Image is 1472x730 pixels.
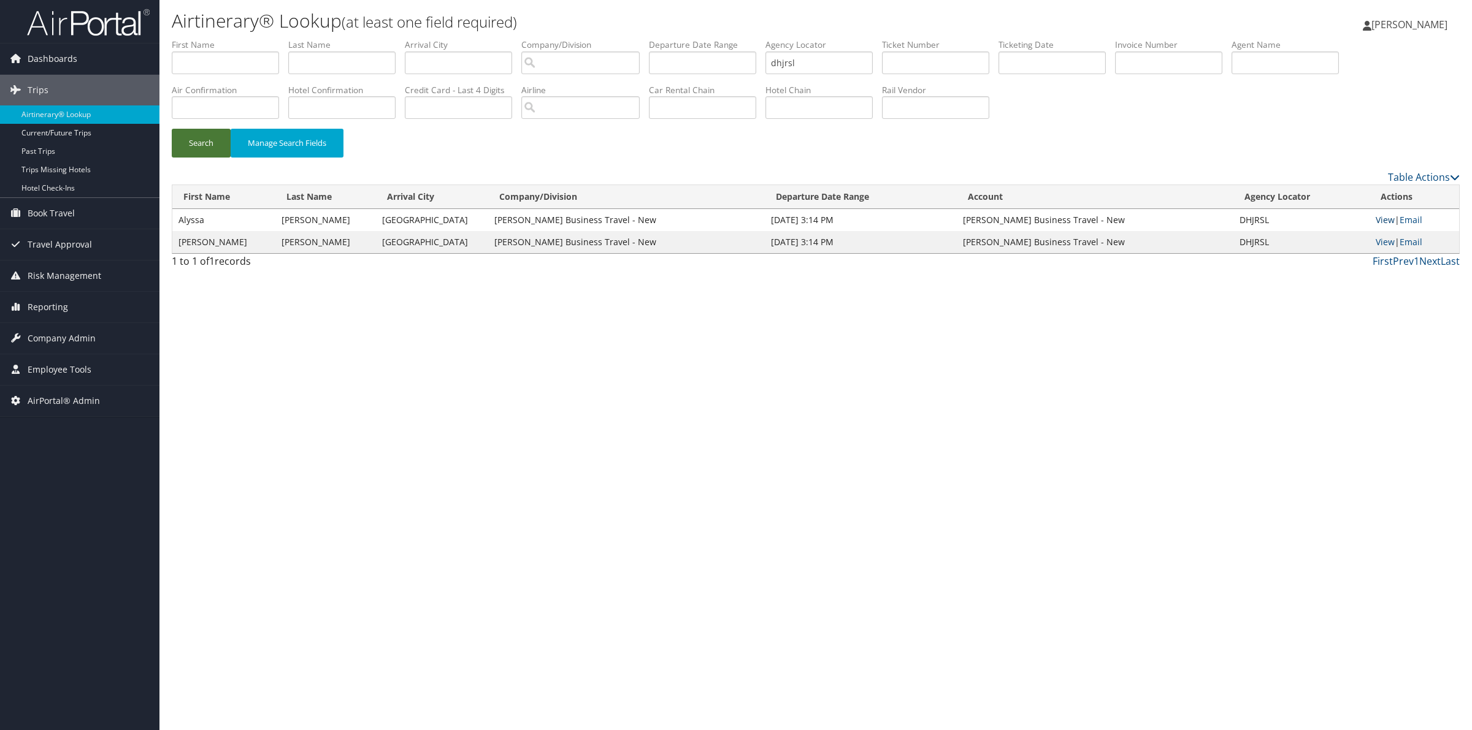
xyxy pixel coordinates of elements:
th: Company/Division [488,185,765,209]
label: Ticket Number [882,39,999,51]
button: Search [172,129,231,158]
label: Ticketing Date [999,39,1115,51]
label: Last Name [288,39,405,51]
td: [DATE] 3:14 PM [765,231,956,253]
td: [PERSON_NAME] Business Travel - New [488,209,765,231]
a: View [1376,214,1395,226]
span: [PERSON_NAME] [1371,18,1447,31]
label: Agency Locator [765,39,882,51]
th: First Name: activate to sort column ascending [172,185,275,209]
a: 1 [1414,254,1419,268]
th: Last Name: activate to sort column ascending [275,185,376,209]
label: Agent Name [1232,39,1348,51]
th: Account: activate to sort column ascending [957,185,1233,209]
label: Hotel Confirmation [288,84,405,96]
span: Book Travel [28,198,75,229]
a: First [1373,254,1393,268]
span: Dashboards [28,44,77,74]
td: [PERSON_NAME] Business Travel - New [957,231,1233,253]
td: [GEOGRAPHIC_DATA] [376,209,489,231]
td: [GEOGRAPHIC_DATA] [376,231,489,253]
label: First Name [172,39,288,51]
label: Rail Vendor [882,84,999,96]
label: Car Rental Chain [649,84,765,96]
td: [PERSON_NAME] [172,231,275,253]
a: Last [1441,254,1460,268]
span: AirPortal® Admin [28,386,100,416]
td: DHJRSL [1233,209,1370,231]
th: Agency Locator: activate to sort column ascending [1233,185,1370,209]
span: Reporting [28,292,68,322]
td: [PERSON_NAME] [275,209,376,231]
td: [PERSON_NAME] [275,231,376,253]
button: Manage Search Fields [231,129,343,158]
img: airportal-logo.png [27,8,150,37]
label: Credit Card - Last 4 Digits [405,84,521,96]
span: Risk Management [28,260,101,291]
h1: Airtinerary® Lookup [172,8,1030,34]
th: Actions [1370,185,1459,209]
label: Airline [521,84,649,96]
td: | [1370,209,1459,231]
a: View [1376,236,1395,248]
label: Air Confirmation [172,84,288,96]
td: DHJRSL [1233,231,1370,253]
td: [PERSON_NAME] Business Travel - New [957,209,1233,231]
span: Company Admin [28,323,96,354]
a: Email [1400,214,1422,226]
span: 1 [209,254,215,268]
a: [PERSON_NAME] [1363,6,1460,43]
span: Employee Tools [28,354,91,385]
a: Next [1419,254,1441,268]
small: (at least one field required) [342,12,517,32]
th: Arrival City: activate to sort column ascending [376,185,489,209]
td: Alyssa [172,209,275,231]
label: Invoice Number [1115,39,1232,51]
span: Trips [28,75,48,105]
span: Travel Approval [28,229,92,260]
th: Departure Date Range: activate to sort column ascending [765,185,956,209]
label: Arrival City [405,39,521,51]
td: | [1370,231,1459,253]
a: Table Actions [1388,170,1460,184]
label: Company/Division [521,39,649,51]
a: Email [1400,236,1422,248]
td: [DATE] 3:14 PM [765,209,956,231]
a: Prev [1393,254,1414,268]
div: 1 to 1 of records [172,254,480,275]
td: [PERSON_NAME] Business Travel - New [488,231,765,253]
label: Hotel Chain [765,84,882,96]
label: Departure Date Range [649,39,765,51]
